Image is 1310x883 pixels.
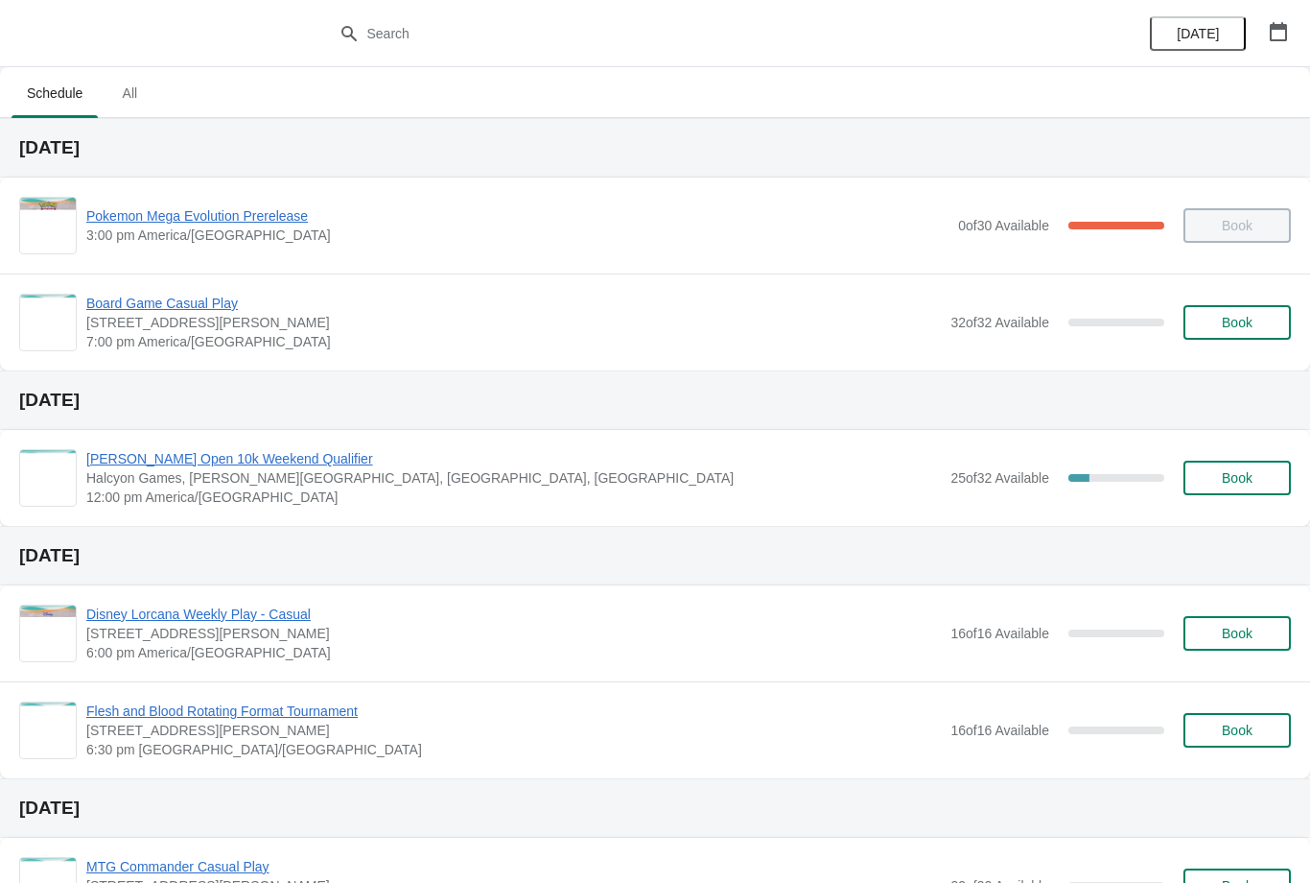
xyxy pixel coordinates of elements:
[366,16,983,51] input: Search
[1222,315,1252,330] span: Book
[86,468,941,488] span: Halcyon Games, [PERSON_NAME][GEOGRAPHIC_DATA], [GEOGRAPHIC_DATA], [GEOGRAPHIC_DATA]
[86,624,941,643] span: [STREET_ADDRESS][PERSON_NAME]
[958,218,1049,233] span: 0 of 30 Available
[1222,626,1252,641] span: Book
[86,226,948,245] span: 3:00 pm America/[GEOGRAPHIC_DATA]
[950,315,1049,330] span: 32 of 32 Available
[86,702,941,721] span: Flesh and Blood Rotating Format Tournament
[1150,16,1246,51] button: [DATE]
[105,76,153,110] span: All
[20,450,76,506] img: Lonestar Open 10k Weekend Qualifier | Halcyon Games, Louetta Road, Spring, TX, USA | 12:00 pm Ame...
[86,206,948,226] span: Pokemon Mega Evolution Prerelease
[86,605,941,624] span: Disney Lorcana Weekly Play - Casual
[950,626,1049,641] span: 16 of 16 Available
[950,470,1049,486] span: 25 of 32 Available
[1183,461,1291,495] button: Book
[86,313,941,332] span: [STREET_ADDRESS][PERSON_NAME]
[86,643,941,662] span: 6:00 pm America/[GEOGRAPHIC_DATA]
[20,703,76,758] img: Flesh and Blood Rotating Format Tournament | 2040 Louetta Rd Ste I Spring, TX 77388 | 6:30 pm Ame...
[1222,723,1252,738] span: Book
[86,857,941,876] span: MTG Commander Casual Play
[1183,616,1291,651] button: Book
[1183,713,1291,748] button: Book
[20,295,76,350] img: Board Game Casual Play | 2040 Louetta Rd Ste I Spring, TX 77388 | 7:00 pm America/Chicago
[20,198,76,253] img: Pokemon Mega Evolution Prerelease | | 3:00 pm America/Chicago
[950,723,1049,738] span: 16 of 16 Available
[1222,470,1252,486] span: Book
[1177,26,1219,41] span: [DATE]
[86,740,941,759] span: 6:30 pm [GEOGRAPHIC_DATA]/[GEOGRAPHIC_DATA]
[1183,305,1291,340] button: Book
[19,391,1291,410] h2: [DATE]
[86,449,941,468] span: [PERSON_NAME] Open 10k Weekend Qualifier
[19,138,1291,157] h2: [DATE]
[86,294,941,313] span: Board Game Casual Play
[19,799,1291,818] h2: [DATE]
[86,332,941,351] span: 7:00 pm America/[GEOGRAPHIC_DATA]
[19,546,1291,565] h2: [DATE]
[86,721,941,740] span: [STREET_ADDRESS][PERSON_NAME]
[20,606,76,661] img: Disney Lorcana Weekly Play - Casual | 2040 Louetta Rd Ste I Spring, TX 77388 | 6:00 pm America/Ch...
[12,76,98,110] span: Schedule
[86,488,941,507] span: 12:00 pm America/[GEOGRAPHIC_DATA]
